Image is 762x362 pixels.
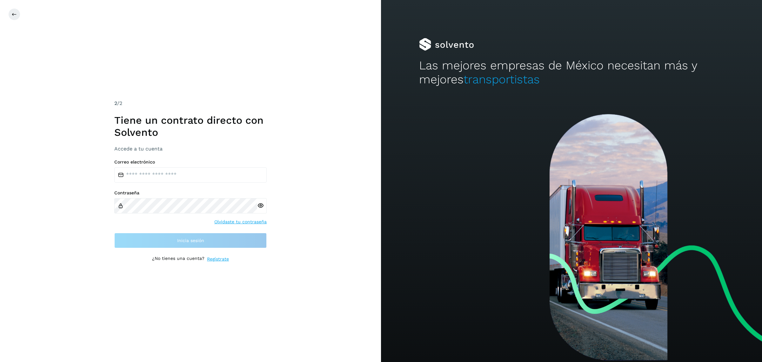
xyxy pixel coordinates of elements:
span: Inicia sesión [177,238,204,243]
a: Regístrate [207,256,229,262]
div: /2 [114,100,267,107]
p: ¿No tienes una cuenta? [152,256,204,262]
h2: Las mejores empresas de México necesitan más y mejores [419,59,724,87]
label: Contraseña [114,190,267,196]
h1: Tiene un contrato directo con Solvento [114,114,267,139]
button: Inicia sesión [114,233,267,248]
span: transportistas [464,73,540,86]
h3: Accede a tu cuenta [114,146,267,152]
label: Correo electrónico [114,159,267,165]
a: Olvidaste tu contraseña [214,219,267,225]
span: 2 [114,100,117,106]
